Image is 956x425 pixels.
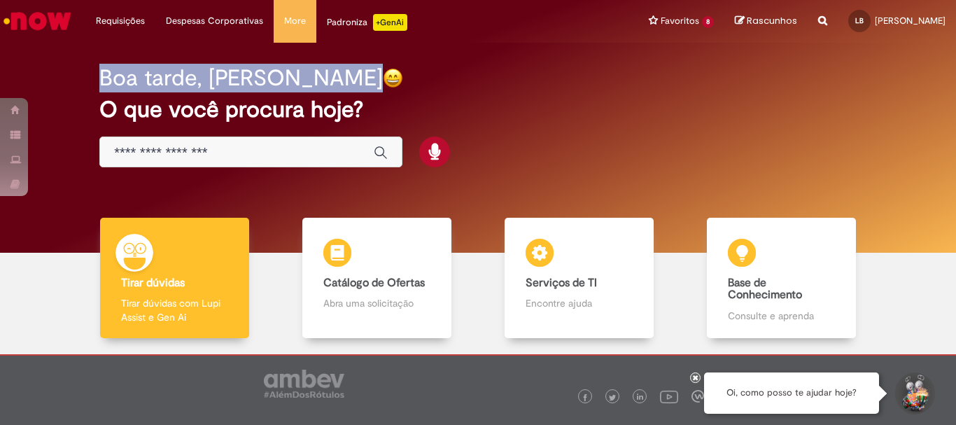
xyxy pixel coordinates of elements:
[661,14,699,28] span: Favoritos
[99,66,383,90] h2: Boa tarde, [PERSON_NAME]
[875,15,946,27] span: [PERSON_NAME]
[609,394,616,401] img: logo_footer_twitter.png
[855,16,864,25] span: LB
[702,16,714,28] span: 8
[526,296,632,310] p: Encontre ajuda
[704,372,879,414] div: Oi, como posso te ajudar hoje?
[383,68,403,88] img: happy-face.png
[323,296,430,310] p: Abra uma solicitação
[637,393,644,402] img: logo_footer_linkedin.png
[660,387,678,405] img: logo_footer_youtube.png
[121,276,185,290] b: Tirar dúvidas
[373,14,407,31] p: +GenAi
[96,14,145,28] span: Requisições
[323,276,425,290] b: Catálogo de Ofertas
[166,14,263,28] span: Despesas Corporativas
[284,14,306,28] span: More
[728,276,802,302] b: Base de Conhecimento
[99,97,857,122] h2: O que você procura hoje?
[680,218,883,339] a: Base de Conhecimento Consulte e aprenda
[327,14,407,31] div: Padroniza
[276,218,478,339] a: Catálogo de Ofertas Abra uma solicitação
[893,372,935,414] button: Iniciar Conversa de Suporte
[747,14,797,27] span: Rascunhos
[735,15,797,28] a: Rascunhos
[728,309,834,323] p: Consulte e aprenda
[582,394,589,401] img: logo_footer_facebook.png
[73,218,276,339] a: Tirar dúvidas Tirar dúvidas com Lupi Assist e Gen Ai
[1,7,73,35] img: ServiceNow
[121,296,227,324] p: Tirar dúvidas com Lupi Assist e Gen Ai
[478,218,680,339] a: Serviços de TI Encontre ajuda
[264,370,344,398] img: logo_footer_ambev_rotulo_gray.png
[526,276,597,290] b: Serviços de TI
[691,390,704,403] img: logo_footer_workplace.png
